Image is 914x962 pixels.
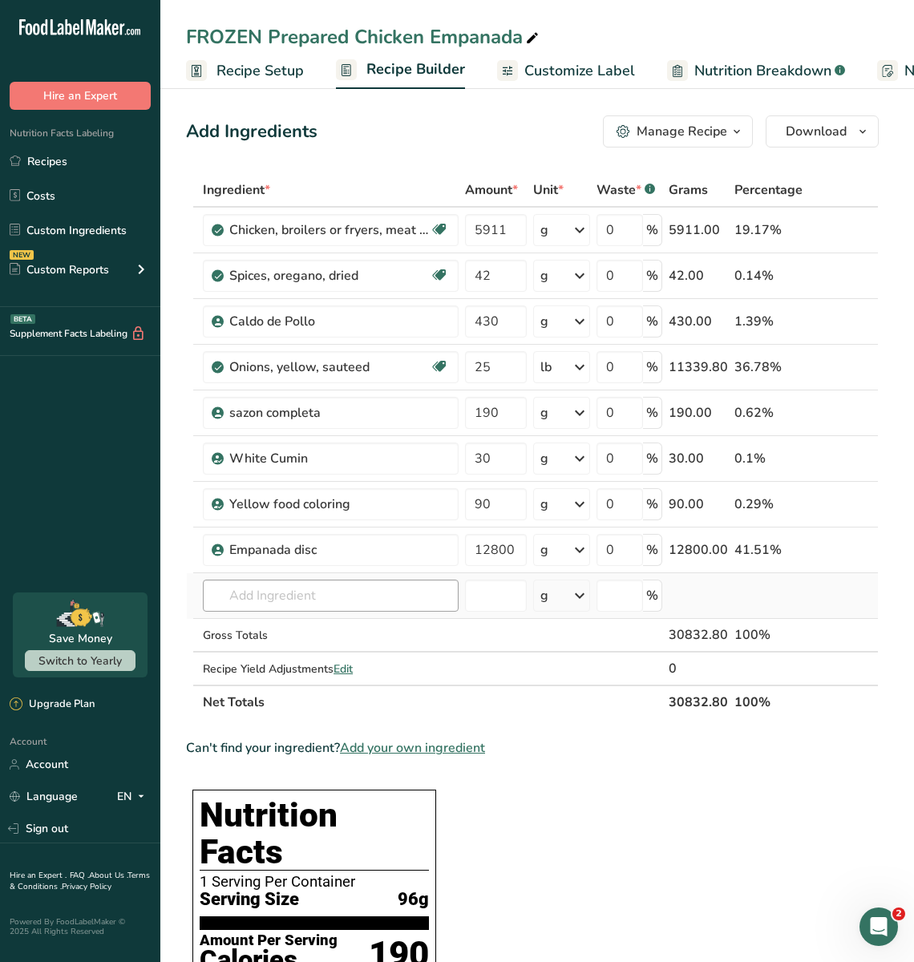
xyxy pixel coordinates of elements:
th: 30832.80 [665,685,731,718]
span: Switch to Yearly [38,653,122,669]
button: Download [766,115,879,148]
div: 30832.80 [669,625,728,645]
div: g [540,586,548,605]
div: 190.00 [669,403,728,422]
a: Privacy Policy [62,881,111,892]
div: g [540,495,548,514]
div: 90.00 [669,495,728,514]
div: 0.62% [734,403,803,422]
span: 2 [892,907,905,920]
div: 30.00 [669,449,728,468]
div: Empanada disc [229,540,430,560]
span: Recipe Builder [366,59,465,80]
div: Recipe Yield Adjustments [203,661,459,677]
div: Spices, oregano, dried [229,266,430,285]
div: 5911.00 [669,220,728,240]
span: Amount [465,180,518,200]
div: 42.00 [669,266,728,285]
span: Customize Label [524,60,635,82]
div: 11339.80 [669,358,728,377]
div: FROZEN Prepared Chicken Empanada [186,22,542,51]
div: Manage Recipe [637,122,727,141]
span: Serving Size [200,890,299,910]
button: Hire an Expert [10,82,151,110]
div: 0.14% [734,266,803,285]
div: Powered By FoodLabelMaker © 2025 All Rights Reserved [10,917,151,936]
span: Add your own ingredient [340,738,485,758]
a: Recipe Builder [336,51,465,90]
a: Nutrition Breakdown [667,53,845,89]
h1: Nutrition Facts [200,797,429,871]
div: 36.78% [734,358,803,377]
div: 1.39% [734,312,803,331]
div: 0.29% [734,495,803,514]
span: Percentage [734,180,803,200]
div: 1 Serving Per Container [200,874,429,890]
div: g [540,540,548,560]
a: About Us . [89,870,127,881]
a: Language [10,782,78,810]
div: 41.51% [734,540,803,560]
a: Terms & Conditions . [10,870,150,892]
div: 430.00 [669,312,728,331]
div: Custom Reports [10,261,109,278]
a: Recipe Setup [186,53,304,89]
div: sazon completa [229,403,430,422]
span: 96g [398,890,429,910]
span: Recipe Setup [216,60,304,82]
span: Unit [533,180,564,200]
div: Onions, yellow, sauteed [229,358,430,377]
div: Waste [597,180,655,200]
span: Nutrition Breakdown [694,60,831,82]
div: Caldo de Pollo [229,312,430,331]
div: Upgrade Plan [10,697,95,713]
div: EN [117,787,151,806]
iframe: Intercom live chat [859,907,898,946]
button: Manage Recipe [603,115,753,148]
div: BETA [10,314,35,324]
div: Yellow food coloring [229,495,430,514]
div: Chicken, broilers or fryers, meat only, raw [229,220,430,240]
div: g [540,312,548,331]
div: Add Ingredients [186,119,317,145]
div: 0.1% [734,449,803,468]
div: White Cumin [229,449,430,468]
div: g [540,449,548,468]
input: Add Ingredient [203,580,459,612]
div: g [540,403,548,422]
span: Edit [334,661,353,677]
div: g [540,266,548,285]
div: Can't find your ingredient? [186,738,879,758]
div: 100% [734,625,803,645]
span: Download [786,122,847,141]
th: Net Totals [200,685,665,718]
div: Save Money [49,630,112,647]
button: Switch to Yearly [25,650,135,671]
div: 19.17% [734,220,803,240]
div: lb [540,358,552,377]
div: Amount Per Serving [200,933,338,948]
div: g [540,220,548,240]
div: Gross Totals [203,627,459,644]
a: Customize Label [497,53,635,89]
a: Hire an Expert . [10,870,67,881]
span: Grams [669,180,708,200]
th: 100% [731,685,806,718]
div: NEW [10,250,34,260]
div: 0 [669,659,728,678]
a: FAQ . [70,870,89,881]
span: Ingredient [203,180,270,200]
div: 12800.00 [669,540,728,560]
